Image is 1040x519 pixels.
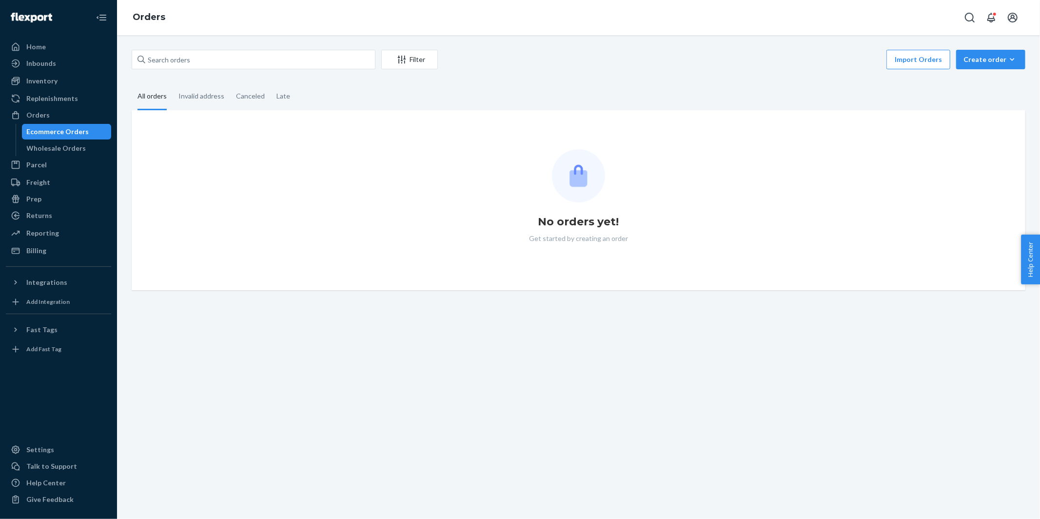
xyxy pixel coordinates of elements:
[6,459,111,474] a: Talk to Support
[6,56,111,71] a: Inbounds
[26,194,41,204] div: Prep
[381,50,438,69] button: Filter
[1021,235,1040,284] button: Help Center
[956,50,1025,69] button: Create order
[236,83,265,109] div: Canceled
[6,157,111,173] a: Parcel
[26,94,78,103] div: Replenishments
[27,127,89,137] div: Ecommerce Orders
[22,124,112,140] a: Ecommerce Orders
[6,294,111,310] a: Add Integration
[6,191,111,207] a: Prep
[178,83,224,109] div: Invalid address
[963,55,1018,64] div: Create order
[22,140,112,156] a: Wholesale Orders
[538,214,619,230] h1: No orders yet!
[26,160,47,170] div: Parcel
[960,8,980,27] button: Open Search Box
[26,228,59,238] div: Reporting
[26,76,58,86] div: Inventory
[6,275,111,290] button: Integrations
[6,243,111,259] a: Billing
[6,73,111,89] a: Inventory
[137,83,167,110] div: All orders
[27,143,86,153] div: Wholesale Orders
[6,492,111,507] button: Give Feedback
[26,325,58,335] div: Fast Tags
[92,8,111,27] button: Close Navigation
[26,298,70,306] div: Add Integration
[6,107,111,123] a: Orders
[26,461,77,471] div: Talk to Support
[26,478,66,488] div: Help Center
[6,341,111,357] a: Add Fast Tag
[133,12,165,22] a: Orders
[6,322,111,338] button: Fast Tags
[26,278,67,287] div: Integrations
[886,50,950,69] button: Import Orders
[276,83,290,109] div: Late
[6,175,111,190] a: Freight
[11,13,52,22] img: Flexport logo
[26,110,50,120] div: Orders
[6,39,111,55] a: Home
[26,59,56,68] div: Inbounds
[26,345,61,353] div: Add Fast Tag
[6,442,111,458] a: Settings
[1003,8,1022,27] button: Open account menu
[26,445,54,455] div: Settings
[26,246,46,256] div: Billing
[552,149,605,202] img: Empty list
[529,234,628,243] p: Get started by creating an order
[132,50,375,69] input: Search orders
[6,475,111,491] a: Help Center
[26,211,52,220] div: Returns
[981,8,1001,27] button: Open notifications
[6,91,111,106] a: Replenishments
[6,225,111,241] a: Reporting
[26,178,50,187] div: Freight
[382,55,437,64] div: Filter
[125,3,173,32] ol: breadcrumbs
[6,208,111,223] a: Returns
[26,495,74,504] div: Give Feedback
[26,42,46,52] div: Home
